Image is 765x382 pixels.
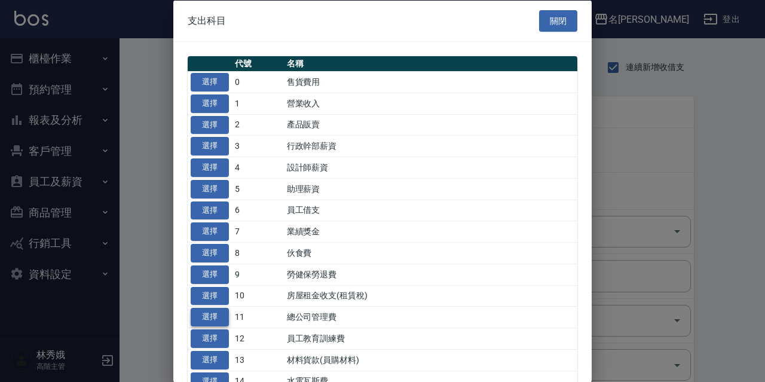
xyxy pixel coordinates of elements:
td: 材料貨款(員購材料) [284,349,577,371]
td: 9 [232,264,284,285]
button: 選擇 [191,350,229,369]
td: 伙食費 [284,242,577,264]
td: 2 [232,114,284,136]
td: 員工借支 [284,200,577,221]
td: 3 [232,135,284,157]
td: 0 [232,71,284,93]
td: 1 [232,93,284,114]
td: 勞健保勞退費 [284,264,577,285]
td: 產品販賣 [284,114,577,136]
th: 名稱 [284,56,577,72]
td: 8 [232,242,284,264]
td: 助理薪資 [284,178,577,200]
button: 選擇 [191,137,229,155]
td: 10 [232,285,284,307]
button: 選擇 [191,201,229,219]
td: 11 [232,306,284,328]
td: 行政幹部薪資 [284,135,577,157]
td: 房屋租金收支(租賃稅) [284,285,577,307]
button: 選擇 [191,286,229,305]
span: 支出科目 [188,14,226,26]
button: 選擇 [191,308,229,326]
td: 12 [232,328,284,349]
td: 6 [232,200,284,221]
td: 5 [232,178,284,200]
td: 售貨費用 [284,71,577,93]
button: 選擇 [191,179,229,198]
button: 關閉 [539,10,577,32]
td: 員工教育訓練費 [284,328,577,349]
button: 選擇 [191,244,229,262]
td: 13 [232,349,284,371]
td: 設計師薪資 [284,157,577,178]
button: 選擇 [191,158,229,177]
td: 營業收入 [284,93,577,114]
td: 4 [232,157,284,178]
button: 選擇 [191,73,229,91]
th: 代號 [232,56,284,72]
button: 選擇 [191,94,229,112]
td: 總公司管理費 [284,306,577,328]
button: 選擇 [191,329,229,348]
button: 選擇 [191,115,229,134]
button: 選擇 [191,222,229,241]
td: 業績獎金 [284,221,577,242]
button: 選擇 [191,265,229,283]
td: 7 [232,221,284,242]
